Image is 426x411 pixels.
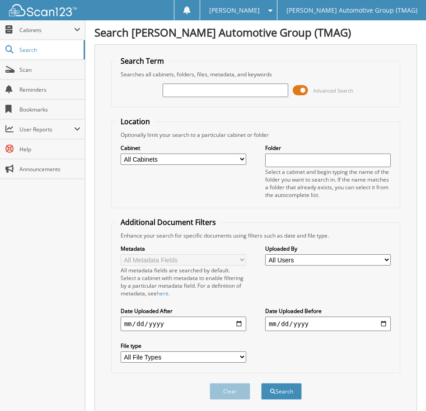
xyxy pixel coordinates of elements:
input: start [121,317,246,331]
button: Search [261,383,302,400]
label: File type [121,342,246,350]
button: Clear [210,383,250,400]
span: Scan [19,66,80,74]
legend: Location [116,117,154,126]
span: [PERSON_NAME] Automotive Group (TMAG) [286,8,417,13]
label: Date Uploaded After [121,307,246,315]
span: Help [19,145,80,153]
img: scan123-logo-white.svg [9,4,77,16]
span: User Reports [19,126,74,133]
legend: Additional Document Filters [116,217,220,227]
span: Cabinets [19,26,74,34]
label: Date Uploaded Before [265,307,391,315]
span: Advanced Search [313,87,353,94]
span: Bookmarks [19,106,80,113]
h1: Search [PERSON_NAME] Automotive Group (TMAG) [94,25,417,40]
label: Cabinet [121,144,246,152]
label: Metadata [121,245,246,252]
span: Announcements [19,165,80,173]
div: Optionally limit your search to a particular cabinet or folder [116,131,396,139]
iframe: Chat Widget [381,368,426,411]
legend: Search Term [116,56,169,66]
label: Uploaded By [265,245,391,252]
div: All metadata fields are searched by default. Select a cabinet with metadata to enable filtering b... [121,266,246,297]
span: Reminders [19,86,80,93]
label: Folder [265,144,391,152]
a: here [157,290,169,297]
div: Select a cabinet and begin typing the name of the folder you want to search in. If the name match... [265,168,391,199]
div: Enhance your search for specific documents using filters such as date and file type. [116,232,396,239]
input: end [265,317,391,331]
span: Search [19,46,79,54]
div: Searches all cabinets, folders, files, metadata, and keywords [116,70,396,78]
span: [PERSON_NAME] [209,8,260,13]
